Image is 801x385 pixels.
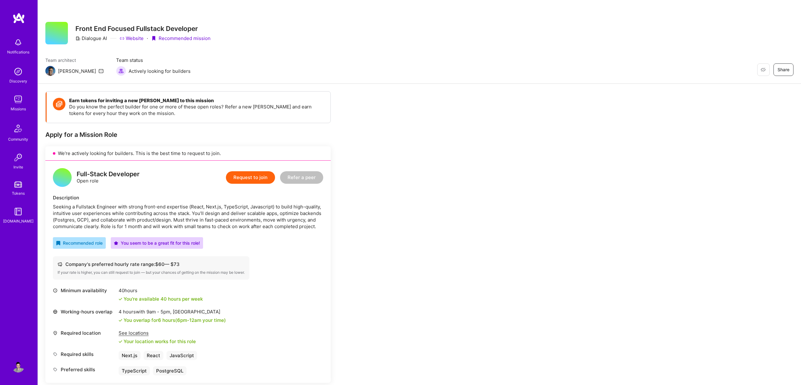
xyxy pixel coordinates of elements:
[99,68,104,73] i: icon Mail
[69,103,324,117] p: Do you know the perfect builder for one or more of these open roles? Refer a new [PERSON_NAME] an...
[69,98,324,103] h4: Earn tokens for inviting a new [PERSON_NAME] to this mission
[124,317,226,323] div: You overlap for 6 hours ( your time)
[119,351,140,360] div: Next.js
[53,287,115,294] div: Minimum availability
[75,36,80,41] i: icon CompanyGray
[58,261,245,267] div: Company's preferred hourly rate range: $ 60 — $ 73
[11,121,26,136] img: Community
[119,330,196,336] div: See locations
[151,35,211,42] div: Recommended mission
[129,68,191,74] span: Actively looking for builders
[7,49,29,55] div: Notifications
[13,12,25,24] img: logo
[114,240,200,246] div: You seem to be a great fit for this role!
[119,338,196,345] div: Your location works for this role
[12,36,24,49] img: bell
[12,151,24,164] img: Invite
[226,171,275,184] button: Request to join
[8,136,28,142] div: Community
[53,351,115,357] div: Required skills
[58,68,96,74] div: [PERSON_NAME]
[10,360,26,372] a: User Avatar
[114,241,118,245] i: icon PurpleStar
[151,36,156,41] i: icon PurpleRibbon
[119,287,203,294] div: 40 hours
[14,182,22,187] img: tokens
[3,218,33,224] div: [DOMAIN_NAME]
[12,205,24,218] img: guide book
[56,240,103,246] div: Recommended role
[116,57,191,63] span: Team status
[75,35,107,42] div: Dialogue AI
[119,297,122,301] i: icon Check
[12,360,24,372] img: User Avatar
[53,98,65,110] img: Token icon
[147,35,148,42] div: ·
[177,317,201,323] span: 6pm - 12am
[53,367,58,372] i: icon Tag
[53,352,58,357] i: icon Tag
[53,203,323,230] div: Seeking a Fullstack Engineer with strong front-end expertise (React, Next.js, TypeScript, Javascr...
[119,296,203,302] div: You're available 40 hours per week
[53,288,58,293] i: icon Clock
[145,309,173,315] span: 9am - 5pm ,
[75,25,211,32] h3: Front End Focused Fullstack Developer
[12,93,24,106] img: teamwork
[77,171,140,184] div: Open role
[119,366,150,375] div: TypeScript
[53,330,115,336] div: Required location
[58,270,245,275] div: If your rate is higher, you can still request to join — but your chances of getting on the missio...
[116,66,126,76] img: Actively looking for builders
[11,106,26,112] div: Missions
[280,171,323,184] button: Refer a peer
[58,262,62,267] i: icon Cash
[12,65,24,78] img: discovery
[119,308,226,315] div: 4 hours with [GEOGRAPHIC_DATA]
[12,190,25,197] div: Tokens
[53,366,115,373] div: Preferred skills
[45,146,331,161] div: We’re actively looking for builders. This is the best time to request to join.
[120,35,144,42] a: Website
[144,351,163,360] div: React
[9,78,27,84] div: Discovery
[45,131,331,139] div: Apply for a Mission Role
[119,318,122,322] i: icon Check
[45,57,104,63] span: Team architect
[53,331,58,335] i: icon Location
[761,67,766,72] i: icon EyeClosed
[778,67,789,73] span: Share
[53,308,115,315] div: Working-hours overlap
[77,171,140,177] div: Full-Stack Developer
[13,164,23,170] div: Invite
[119,340,122,343] i: icon Check
[153,366,186,375] div: PostgreSQL
[166,351,197,360] div: JavaScript
[773,63,793,76] button: Share
[45,66,55,76] img: Team Architect
[56,241,60,245] i: icon RecommendedBadge
[53,194,323,201] div: Description
[53,309,58,314] i: icon World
